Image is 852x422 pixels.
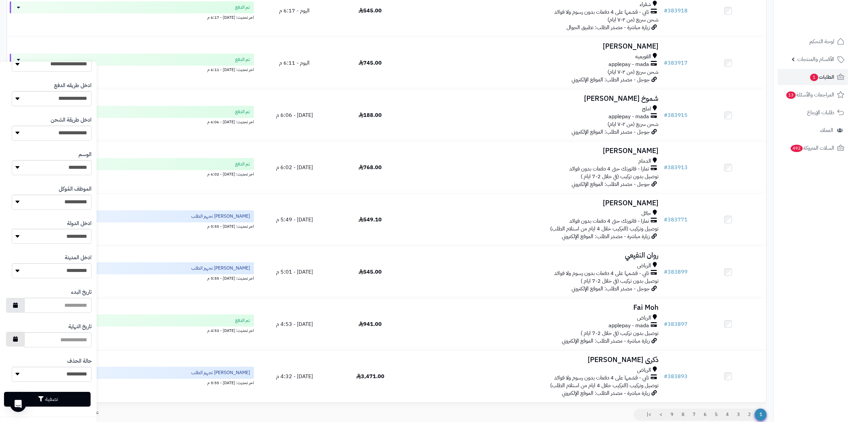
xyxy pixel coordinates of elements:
a: الطلبات1 [778,69,848,85]
span: الرياض [637,314,651,322]
label: تاريخ البدء [71,288,92,296]
span: 13 [786,91,796,99]
span: [DATE] - 4:32 م [276,372,313,380]
span: تمارا - فاتورتك حتى 4 دفعات بدون فوائد [569,165,649,173]
span: 768.00 [359,163,382,171]
span: المراجعات والأسئلة [786,90,834,99]
span: جوجل - مصدر الطلب: الموقع الإلكتروني [572,285,650,293]
span: 3,471.00 [356,372,384,380]
span: # [664,320,668,328]
span: تابي - قسّمها على 4 دفعات بدون رسوم ولا فوائد [554,8,649,16]
span: توصيل بدون تركيب (في خلال 2-7 ايام ) [581,277,658,285]
h3: ذكرى [PERSON_NAME] [411,356,658,364]
span: applepay - mada [608,61,649,68]
span: اليوم - 6:17 م [279,7,310,15]
span: applepay - mada [608,113,649,121]
span: الرياض [637,262,651,270]
a: طلبات الإرجاع [778,104,848,121]
a: لوحة التحكم [778,33,848,50]
a: 6 [699,409,711,421]
span: املج [642,105,651,113]
span: شقراء [640,1,651,8]
span: # [664,111,668,119]
a: العملاء [778,122,848,138]
span: تمارا - فاتورتك حتى 4 دفعات بدون فوائد [569,217,649,225]
a: #383915 [664,111,688,119]
span: توصيل بدون تركيب (في خلال 2-7 ايام ) [581,329,658,337]
span: شحن سريع (من ٢-٧ ايام) [607,68,658,76]
span: زيارة مباشرة - مصدر الطلب: الموقع الإلكتروني [562,389,650,397]
div: عرض 1 إلى 10 من 98105 (9811 صفحات) [2,409,387,416]
span: 492 [791,145,803,152]
a: #383918 [664,7,688,15]
a: #383897 [664,320,688,328]
label: تاريخ النهاية [68,323,92,331]
label: ادخل المدينة [65,254,92,262]
span: 188.00 [359,111,382,119]
label: ادخل الدولة [67,220,92,227]
span: توصيل وتركيب (التركيب خلال 4 ايام من استلام الطلب) [550,381,658,390]
span: [DATE] - 5:01 م [276,268,313,276]
a: 8 [677,409,689,421]
a: 9 [666,409,678,421]
h3: [PERSON_NAME] [411,147,658,155]
span: 941.00 [359,320,382,328]
div: اخر تحديث: [DATE] - 6:06 م [10,118,254,125]
span: [DATE] - 4:53 م [276,320,313,328]
a: السلات المتروكة492 [778,140,848,156]
span: طلبات الإرجاع [807,108,834,117]
span: 745.00 [359,59,382,67]
span: زيارة مباشرة - مصدر الطلب: تطبيق الجوال [567,23,650,31]
a: #383913 [664,163,688,171]
span: جوجل - مصدر الطلب: الموقع الإلكتروني [572,76,650,84]
span: [PERSON_NAME] تجهيز الطلب [191,369,250,376]
span: [PERSON_NAME] تجهيز الطلب [191,213,250,220]
div: اخر تحديث: [DATE] - 5:55 م [10,379,254,386]
span: السلات المتروكة [790,143,834,153]
span: 549.10 [359,216,382,224]
h3: [PERSON_NAME] [411,43,658,50]
h3: Fai Moh [411,304,658,311]
span: # [664,59,668,67]
span: # [664,163,668,171]
span: جوجل - مصدر الطلب: الموقع الإلكتروني [572,180,650,188]
span: شحن سريع (من ٢-٧ ايام) [607,120,658,128]
a: >| [642,409,655,421]
span: 545.00 [359,268,382,276]
div: Open Intercom Messenger [10,396,26,412]
span: applepay - mada [608,322,649,330]
span: [PERSON_NAME] تجهيز الطلب [191,265,250,272]
button: تصفية [4,392,91,407]
label: ادخل طريقه الدفع [54,82,92,89]
span: الدمام [638,157,651,165]
span: # [664,216,668,224]
a: #383917 [664,59,688,67]
span: توصيل بدون تركيب (في خلال 2-7 ايام ) [581,172,658,181]
a: #383899 [664,268,688,276]
span: اليوم - 6:11 م [279,59,310,67]
span: تم الدفع [235,56,250,63]
a: #383771 [664,216,688,224]
span: تم الدفع [235,109,250,115]
span: توصيل وتركيب (التركيب خلال 4 ايام من استلام الطلب) [550,225,658,233]
span: تم الدفع [235,4,250,11]
span: [DATE] - 6:06 م [276,111,313,119]
span: شحن سريع (من ٢-٧ ايام) [607,16,658,24]
div: اخر تحديث: [DATE] - 6:17 م [10,13,254,20]
span: زيارة مباشرة - مصدر الطلب: الموقع الإلكتروني [562,337,650,345]
span: زيارة مباشرة - مصدر الطلب: الموقع الإلكتروني [562,232,650,240]
span: # [664,7,668,15]
h3: [PERSON_NAME] [411,199,658,207]
a: #383893 [664,372,688,380]
a: 3 [733,409,744,421]
div: اخر تحديث: [DATE] - 6:02 م [10,170,254,177]
span: 1 [810,74,818,81]
span: القويعيه [635,53,651,61]
a: 4 [722,409,733,421]
div: اخر تحديث: [DATE] - 5:55 م [10,222,254,229]
span: الرياض [637,366,651,374]
span: جوجل - مصدر الطلب: الموقع الإلكتروني [572,128,650,136]
div: اخر تحديث: [DATE] - 4:53 م [10,327,254,334]
span: تم الدفع [235,161,250,167]
span: الأقسام والمنتجات [797,55,834,64]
